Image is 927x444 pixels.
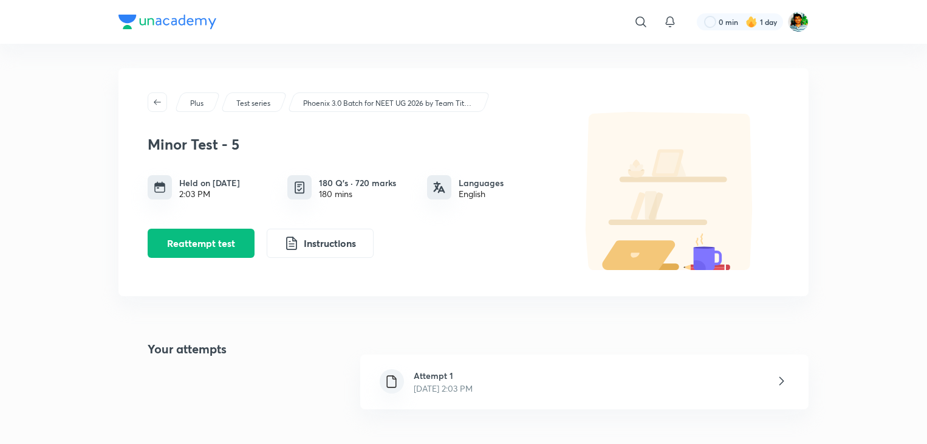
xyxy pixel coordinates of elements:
a: Plus [188,98,206,109]
p: Plus [190,98,204,109]
h6: Languages [459,176,504,189]
p: Test series [236,98,270,109]
a: Test series [234,98,273,109]
button: Instructions [267,229,374,258]
p: Phoenix 3.0 Batch for NEET UG 2026 by Team Titans [303,98,473,109]
img: timing [154,181,166,193]
img: file [384,374,399,389]
p: [DATE] 2:03 PM [414,382,473,395]
h6: 180 Q’s · 720 marks [319,176,396,189]
img: languages [433,181,445,193]
div: 180 mins [319,189,396,199]
h6: Held on [DATE] [179,176,240,189]
h3: Minor Test - 5 [148,136,555,153]
h4: Your attempts [118,340,227,424]
div: 2:03 PM [179,189,240,199]
img: default [561,112,779,270]
img: instruction [284,236,299,251]
a: Phoenix 3.0 Batch for NEET UG 2026 by Team Titans [301,98,476,109]
img: Company Logo [118,15,216,29]
button: Reattempt test [148,229,255,258]
h6: Attempt 1 [414,369,473,382]
img: Mehul Ghosh [788,12,809,32]
img: streak [745,16,758,28]
div: English [459,189,504,199]
img: quiz info [292,180,307,195]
